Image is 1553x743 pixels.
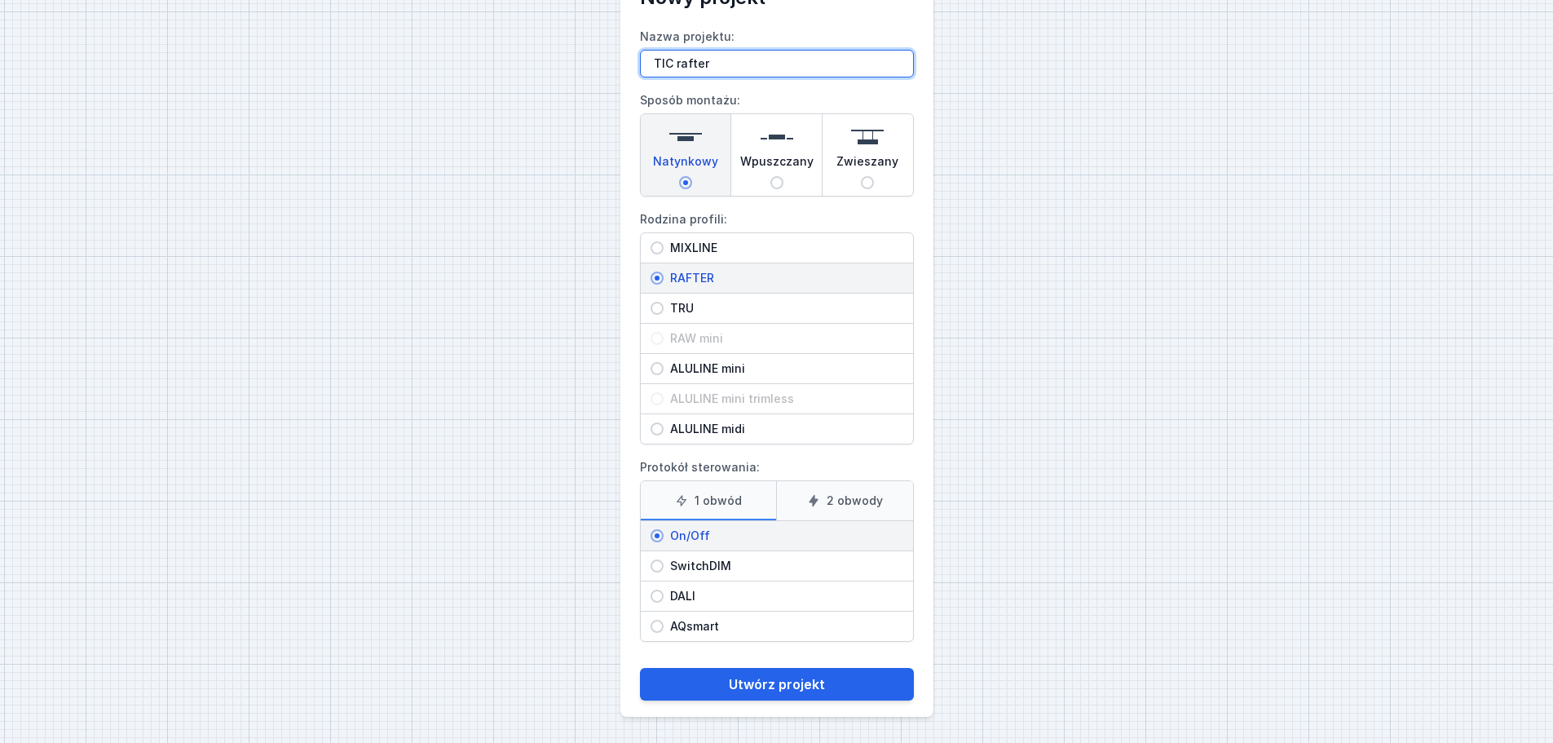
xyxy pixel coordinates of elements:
label: Rodzina profili: [640,206,914,444]
span: TRU [664,300,903,316]
input: ALULINE mini [651,362,664,375]
span: Zwieszany [836,153,898,176]
label: 1 obwód [641,481,777,520]
span: AQsmart [664,618,903,635]
span: ALULINE mini [664,360,903,377]
span: On/Off [664,528,903,544]
input: AQsmart [651,620,664,633]
span: RAFTER [664,270,903,286]
img: recessed.svg [761,121,793,153]
input: RAFTER [651,272,664,285]
label: Sposób montażu: [640,87,914,197]
span: Natynkowy [653,153,718,176]
span: DALI [664,588,903,604]
input: Nazwa projektu: [640,50,914,77]
img: surface.svg [669,121,702,153]
input: TRU [651,302,664,315]
label: Nazwa projektu: [640,24,914,77]
input: Zwieszany [861,176,874,189]
input: ALULINE midi [651,422,664,436]
button: Utwórz projekt [640,668,914,701]
span: MIXLINE [664,240,903,256]
input: Wpuszczany [770,176,783,189]
label: Protokół sterowania: [640,454,914,642]
label: 2 obwody [776,481,913,520]
input: On/Off [651,529,664,542]
input: SwitchDIM [651,559,664,573]
span: Wpuszczany [740,153,814,176]
img: suspended.svg [851,121,884,153]
input: DALI [651,590,664,603]
span: SwitchDIM [664,558,903,574]
span: ALULINE midi [664,421,903,437]
input: MIXLINE [651,241,664,254]
input: Natynkowy [679,176,692,189]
